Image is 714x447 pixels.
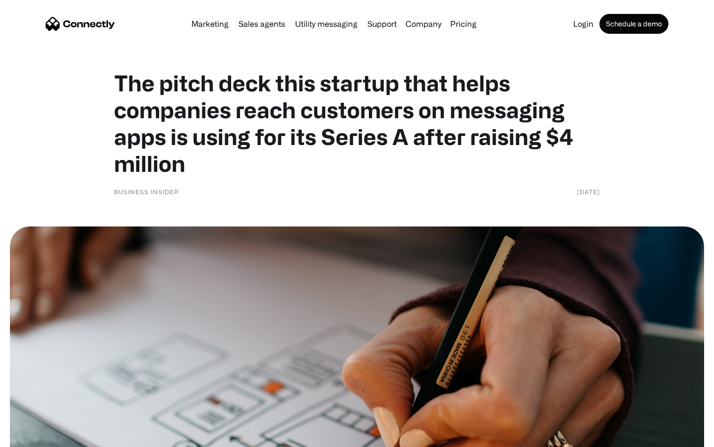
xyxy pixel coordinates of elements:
[363,20,401,28] a: Support
[114,70,600,177] h1: The pitch deck this startup that helps companies reach customers on messaging apps is using for i...
[406,17,441,31] div: Company
[20,430,59,444] ul: Language list
[569,20,597,28] a: Login
[235,20,289,28] a: Sales agents
[446,20,480,28] a: Pricing
[577,187,600,197] div: [DATE]
[10,430,59,444] aside: Language selected: English
[599,14,668,34] a: Schedule a demo
[291,20,361,28] a: Utility messaging
[187,20,233,28] a: Marketing
[114,187,179,197] div: Business Insider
